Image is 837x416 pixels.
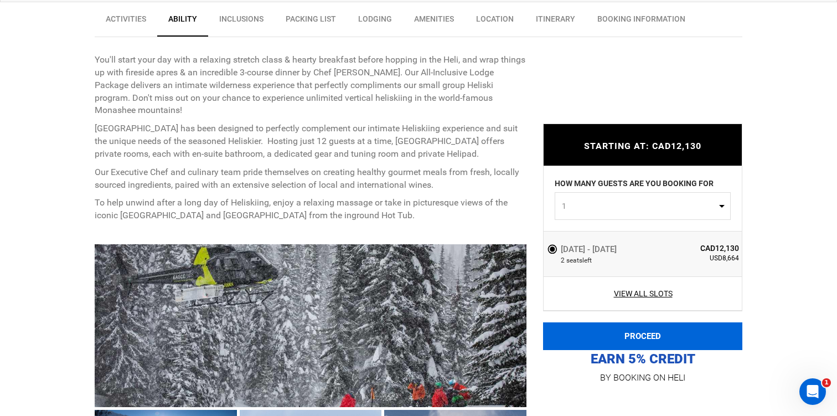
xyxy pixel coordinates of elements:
[547,243,619,256] label: [DATE] - [DATE]
[95,8,157,35] a: Activities
[584,141,701,152] span: STARTING AT: CAD12,130
[403,8,465,35] a: Amenities
[95,54,526,117] p: You'll start your day with a relaxing stretch class & hearty breakfast before hopping in the Heli...
[157,8,208,37] a: Ability
[555,178,714,192] label: HOW MANY GUESTS ARE YOU BOOKING FOR
[799,378,826,405] iframe: Intercom live chat
[659,243,739,254] span: CAD12,130
[543,370,742,386] p: BY BOOKING ON HELI
[561,256,565,265] span: 2
[347,8,403,35] a: Lodging
[822,378,831,387] span: 1
[95,197,526,222] p: To help unwind after a long day of Heliskiing, enjoy a relaxing massage or take in picturesque vi...
[208,8,275,35] a: Inclusions
[586,8,696,35] a: BOOKING INFORMATION
[525,8,586,35] a: Itinerary
[555,192,731,220] button: 1
[275,8,347,35] a: Packing List
[543,322,742,350] button: PROCEED
[562,201,716,212] span: 1
[547,288,739,299] a: View All Slots
[95,122,526,161] p: [GEOGRAPHIC_DATA] has been designed to perfectly complement our intimate Heliskiing experience an...
[566,256,592,265] span: seat left
[659,254,739,263] span: USD8,664
[95,166,526,192] p: Our Executive Chef and culinary team pride themselves on creating healthy gourmet meals from fres...
[465,8,525,35] a: Location
[579,256,582,265] span: s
